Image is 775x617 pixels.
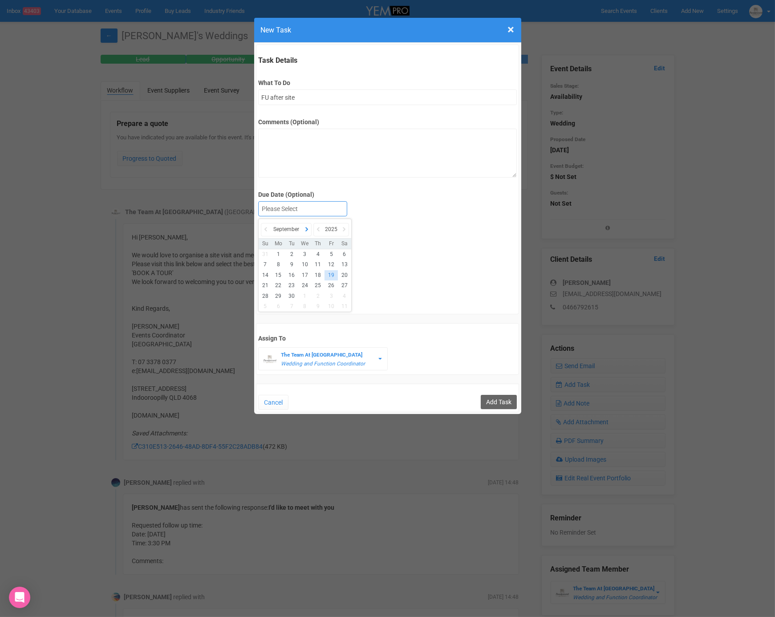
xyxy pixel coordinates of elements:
li: Sa [338,240,351,248]
li: Mo [272,240,285,248]
legend: Task Details [258,56,517,66]
li: 5 [259,301,272,312]
li: 25 [312,280,325,291]
li: 8 [298,301,312,312]
li: 17 [298,270,312,280]
input: Add Task [481,395,517,409]
li: 30 [285,291,298,301]
li: 21 [259,280,272,291]
li: Tu [285,240,298,248]
li: 1 [298,291,312,301]
li: 7 [285,301,298,312]
li: 7 [259,260,272,270]
li: 27 [338,280,351,291]
li: 18 [312,270,325,280]
li: 5 [325,249,338,260]
li: 19 [325,270,338,280]
li: Th [312,240,325,248]
img: BGLogo.jpg [263,353,276,366]
li: 3 [325,291,338,301]
span: 2025 [325,226,337,233]
span: × [508,22,515,37]
label: Comments (Optional) [258,118,517,126]
li: 28 [259,291,272,301]
label: What To Do [258,78,517,87]
h4: New Task [261,24,515,36]
li: 23 [285,280,298,291]
li: 10 [325,301,338,312]
li: 29 [272,291,285,301]
li: 26 [325,280,338,291]
li: 16 [285,270,298,280]
li: 2 [312,291,325,301]
li: 4 [338,291,351,301]
li: 22 [272,280,285,291]
li: 10 [298,260,312,270]
li: 15 [272,270,285,280]
li: 9 [285,260,298,270]
span: September [273,226,299,233]
li: 14 [259,270,272,280]
label: Due Date (Optional) [258,190,517,199]
li: 8 [272,260,285,270]
li: Su [259,240,272,248]
li: 11 [338,301,351,312]
li: Fr [325,240,338,248]
label: Assign To [258,334,517,343]
strong: The Team At [GEOGRAPHIC_DATA] [281,352,362,358]
li: 9 [312,301,325,312]
li: 24 [298,280,312,291]
em: Wedding and Function Coordinator [281,361,365,367]
li: 6 [272,301,285,312]
li: 12 [325,260,338,270]
li: 11 [312,260,325,270]
li: 3 [298,249,312,260]
li: 20 [338,270,351,280]
div: Open Intercom Messenger [9,587,30,608]
li: 31 [259,249,272,260]
li: We [298,240,312,248]
li: 4 [312,249,325,260]
button: Cancel [258,395,288,410]
li: 13 [338,260,351,270]
li: 6 [338,249,351,260]
li: 1 [272,249,285,260]
li: 2 [285,249,298,260]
